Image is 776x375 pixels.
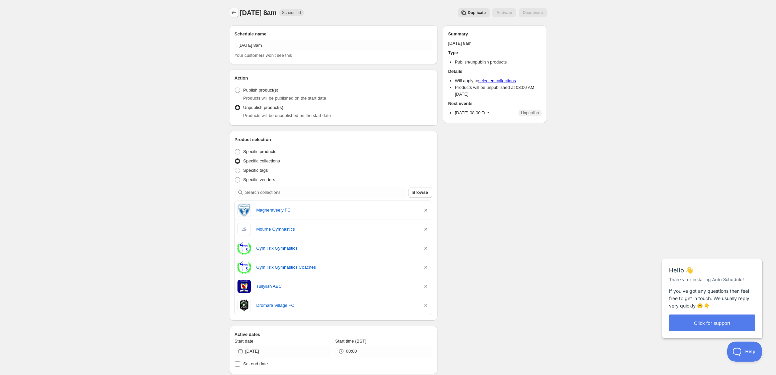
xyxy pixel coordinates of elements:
[448,100,542,107] h2: Next events
[243,88,278,93] span: Publish product(s)
[243,96,326,101] span: Products will be published on the start date
[468,10,486,15] span: Duplicate
[448,68,542,75] h2: Details
[234,339,253,344] span: Start date
[234,136,432,143] h2: Product selection
[256,245,417,252] a: Gym Trix Gymnastics
[455,59,542,66] li: Publish/unpublish products
[448,40,542,47] p: [DATE] 8am
[243,168,268,173] span: Specific tags
[229,8,238,17] button: Schedules
[243,105,283,110] span: Unpublish product(s)
[256,226,417,233] a: Mourne Gymnastics
[521,110,539,116] span: Unpublish
[659,242,766,342] iframe: Help Scout Beacon - Messages and Notifications
[256,283,417,290] a: Tullylish ABC
[478,78,516,83] a: selected collections
[243,158,280,163] span: Specific collections
[256,207,417,214] a: Magheraveely FC
[240,9,277,16] span: [DATE] 8am
[256,264,417,271] a: Gym Trix Gymnastics Coaches
[243,361,268,366] span: Set end date
[455,110,489,116] p: [DATE] 08:00 Tue
[448,31,542,37] h2: Summary
[455,78,542,84] li: Will apply to
[448,49,542,56] h2: Type
[245,187,407,198] input: Search collections
[727,342,763,362] iframe: Help Scout Beacon - Open
[256,302,417,309] a: Dromara Village FC
[234,53,292,58] span: Your customers won't see this
[408,187,432,198] button: Browse
[243,149,276,154] span: Specific products
[234,331,432,338] h2: Active dates
[234,75,432,82] h2: Action
[455,84,542,98] li: Products will be unpublished at 08:00 AM [DATE]
[412,189,428,196] span: Browse
[234,31,432,37] h2: Schedule name
[335,339,366,344] span: Start time (BST)
[458,8,490,17] button: Secondary action label
[282,10,301,15] span: Scheduled
[243,113,331,118] span: Products will be unpublished on the start date
[243,177,275,182] span: Specific vendors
